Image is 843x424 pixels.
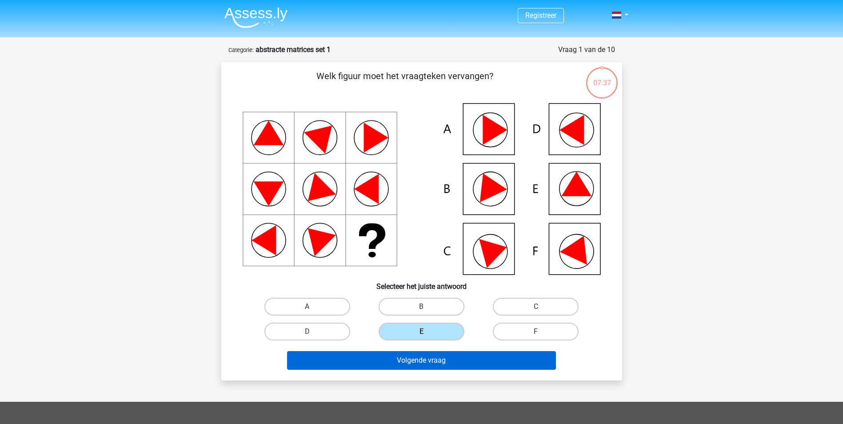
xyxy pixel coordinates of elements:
[525,11,556,20] a: Registreer
[236,69,575,96] p: Welk figuur moet het vraagteken vervangen?
[224,7,288,28] img: Assessly
[264,298,350,316] label: A
[493,298,579,316] label: C
[493,323,579,340] label: F
[236,275,608,291] h6: Selecteer het juiste antwoord
[287,351,556,370] button: Volgende vraag
[228,47,254,53] small: Categorie:
[585,66,619,88] div: 07:37
[264,323,350,340] label: D
[256,45,331,54] strong: abstracte matrices set 1
[558,44,615,55] div: Vraag 1 van de 10
[379,298,464,316] label: B
[379,323,464,340] label: E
